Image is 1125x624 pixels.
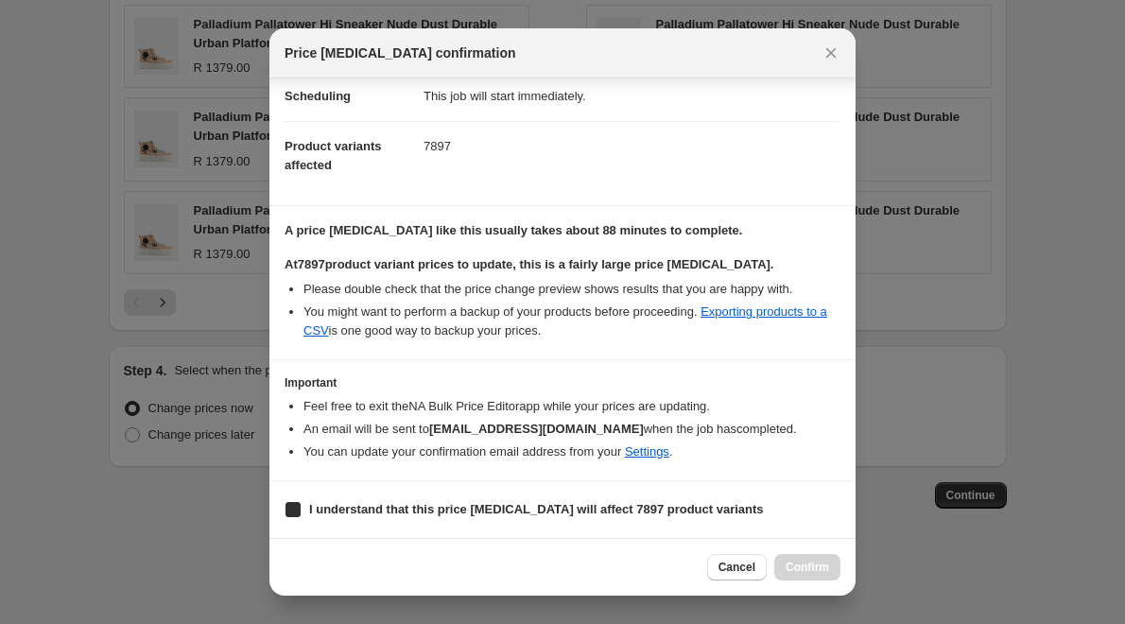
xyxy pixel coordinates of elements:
li: Please double check that the price change preview shows results that you are happy with. [303,280,840,299]
b: I understand that this price [MEDICAL_DATA] will affect 7897 product variants [309,502,764,516]
span: Cancel [718,560,755,575]
span: Scheduling [285,89,351,103]
b: A price [MEDICAL_DATA] like this usually takes about 88 minutes to complete. [285,223,742,237]
dd: This job will start immediately. [424,71,840,121]
span: Product variants affected [285,139,382,172]
span: Price [MEDICAL_DATA] confirmation [285,43,516,62]
dd: 7897 [424,121,840,171]
li: You might want to perform a backup of your products before proceeding. is one good way to backup ... [303,303,840,340]
li: You can update your confirmation email address from your . [303,442,840,461]
button: Close [818,40,844,66]
li: Feel free to exit the NA Bulk Price Editor app while your prices are updating. [303,397,840,416]
li: An email will be sent to when the job has completed . [303,420,840,439]
b: [EMAIL_ADDRESS][DOMAIN_NAME] [429,422,644,436]
b: At 7897 product variant prices to update, this is a fairly large price [MEDICAL_DATA]. [285,257,773,271]
a: Settings [625,444,669,459]
button: Cancel [707,554,767,581]
a: Exporting products to a CSV [303,304,827,338]
h3: Important [285,375,840,390]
